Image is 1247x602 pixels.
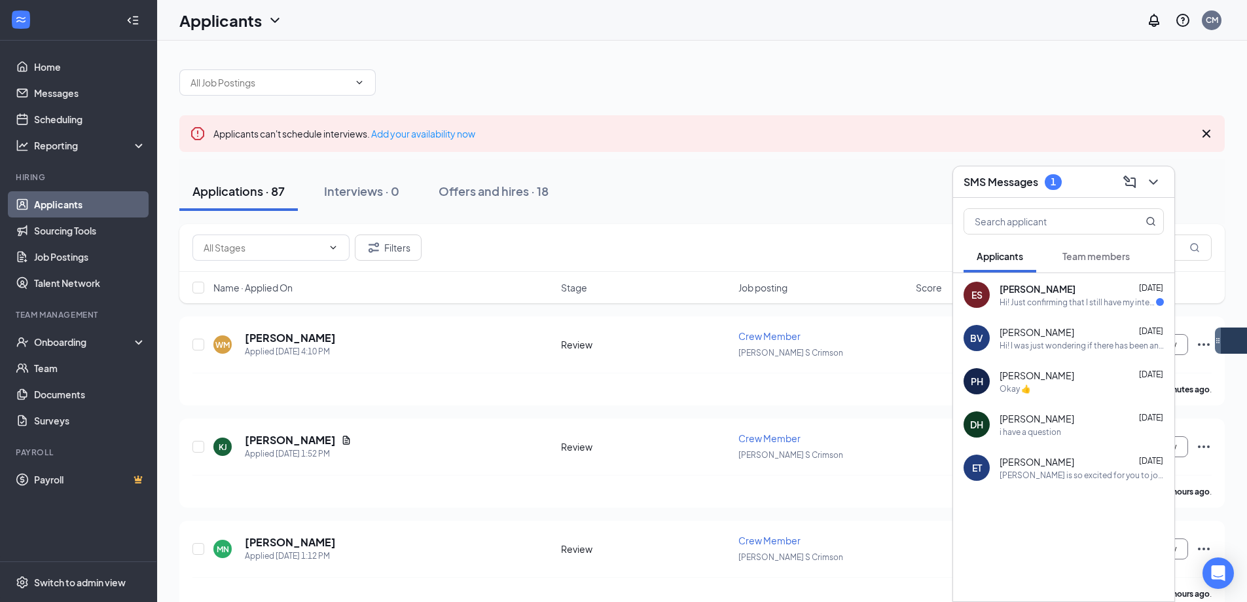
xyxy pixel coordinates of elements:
div: i have a question [1000,426,1061,438]
svg: MagnifyingGlass [1146,216,1156,227]
div: Applied [DATE] 1:12 PM [245,550,336,563]
a: Messages [34,80,146,106]
svg: ComposeMessage [1122,174,1138,190]
span: [PERSON_NAME] [1000,326,1074,339]
svg: MagnifyingGlass [1189,242,1200,253]
div: [PERSON_NAME] is so excited for you to join our team! Do you know anyone else who might be intere... [1000,470,1164,481]
span: [PERSON_NAME] [1000,369,1074,382]
div: Interviews · 0 [324,183,399,199]
div: MN [217,544,229,555]
span: Applicants can't schedule interviews. [213,128,475,140]
svg: ChevronDown [1146,174,1161,190]
a: Surveys [34,407,146,434]
div: Hiring [16,172,143,183]
span: [PERSON_NAME] [1000,282,1075,295]
div: Switch to admin view [34,576,126,589]
svg: QuestionInfo [1175,12,1191,28]
svg: Ellipses [1196,337,1212,352]
svg: WorkstreamLogo [14,13,27,26]
div: Hi! I was just wondering if there has been anyone that has reviewed my application? [1000,340,1164,351]
span: Crew Member [738,330,801,342]
span: Crew Member [738,535,801,546]
div: Team Management [16,309,143,320]
div: Applied [DATE] 4:10 PM [245,345,336,358]
span: [DATE] [1139,413,1163,423]
svg: Ellipses [1196,541,1212,557]
div: BV [970,331,983,345]
div: DH [970,418,983,431]
span: [PERSON_NAME] S Crimson [738,450,843,460]
svg: Filter [366,240,382,255]
div: CM [1206,14,1218,26]
div: 1 [1051,176,1056,187]
div: ET [972,461,982,474]
span: Name · Applied On [213,281,293,294]
span: [DATE] [1139,456,1163,466]
input: All Stages [204,240,323,255]
a: Home [34,54,146,80]
div: Reporting [34,139,147,152]
div: Okay 👍 [1000,383,1031,394]
a: Applicants [34,191,146,217]
svg: Ellipses [1196,439,1212,455]
input: Search applicant [964,209,1119,234]
span: [DATE] [1139,369,1163,379]
div: Applied [DATE] 1:52 PM [245,447,352,461]
span: [PERSON_NAME] [1000,412,1074,425]
span: Score [916,281,942,294]
svg: ChevronDown [328,242,338,253]
svg: Notifications [1146,12,1162,28]
h3: SMS Messages [964,175,1038,189]
a: Documents [34,381,146,407]
button: Filter Filters [355,235,422,261]
svg: ChevronDown [267,12,283,28]
div: Review [561,440,731,453]
button: ComposeMessage [1119,172,1140,193]
h1: Applicants [179,9,262,31]
input: All Job Postings [190,75,349,90]
svg: Error [190,126,206,141]
span: Stage [561,281,587,294]
a: PayrollCrown [34,466,146,493]
svg: Settings [16,576,29,589]
div: KJ [219,442,227,453]
span: Job posting [738,281,787,294]
b: 9 minutes ago [1157,385,1210,394]
div: Offers and hires · 18 [439,183,549,199]
span: Crew Member [738,432,801,444]
div: PH [971,375,983,388]
span: Applicants [977,250,1023,262]
div: Review [561,542,731,555]
a: Talent Network [34,270,146,296]
h5: [PERSON_NAME] [245,535,336,550]
a: Team [34,355,146,381]
button: ChevronDown [1143,172,1164,193]
span: [PERSON_NAME] S Crimson [738,552,843,562]
b: 3 hours ago [1166,589,1210,599]
span: Team members [1062,250,1130,262]
a: Add your availability now [371,128,475,140]
div: Payroll [16,447,143,458]
svg: Collapse [126,14,139,27]
span: [PERSON_NAME] [1000,455,1074,468]
div: Applications · 87 [192,183,285,199]
div: ES [971,288,983,301]
div: WM [215,339,230,350]
span: [PERSON_NAME] S Crimson [738,348,843,358]
b: 2 hours ago [1166,487,1210,497]
span: [DATE] [1139,326,1163,336]
h5: [PERSON_NAME] [245,433,336,447]
svg: Analysis [16,139,29,152]
svg: UserCheck [16,335,29,348]
span: [DATE] [1139,283,1163,293]
svg: Document [341,435,352,445]
svg: Cross [1199,126,1214,141]
a: Scheduling [34,106,146,132]
h5: [PERSON_NAME] [245,331,336,345]
div: Hi! Just confirming that I still have my interview [DATE]. I also wanted to ask what time it will... [1000,297,1156,308]
div: Open Intercom Messenger [1202,557,1234,589]
div: Review [561,338,731,351]
div: Onboarding [34,335,135,348]
svg: ChevronDown [354,77,365,88]
a: Job Postings [34,244,146,270]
